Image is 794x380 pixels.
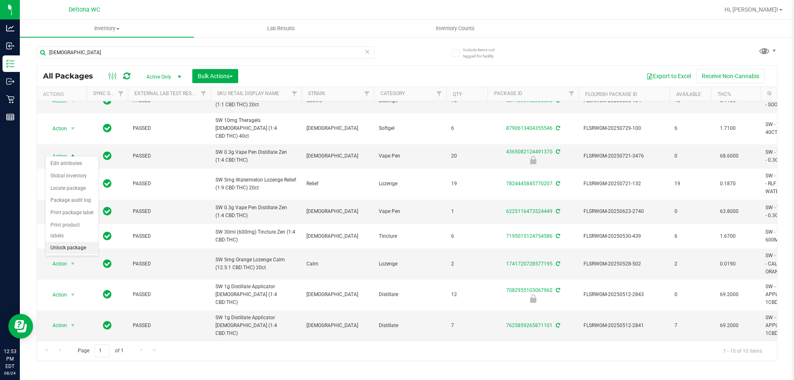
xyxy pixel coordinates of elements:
span: PASSED [133,291,206,299]
span: Bulk Actions [198,73,233,79]
span: SW 0.3g Vape Pen Distillate Zen (1:4 CBD:THC) [215,204,297,220]
li: Edit attributes [45,158,98,170]
button: Receive Non-Cannabis [696,69,765,83]
a: Filter [114,87,128,101]
inline-svg: Reports [6,113,14,121]
span: Action [45,320,67,331]
span: 69.2000 [716,289,743,301]
button: Bulk Actions [192,69,238,83]
span: select [68,151,78,162]
inline-svg: Retail [6,95,14,103]
span: PASSED [133,152,206,160]
span: Page of 1 [71,344,130,357]
span: Vape Pen [379,208,441,215]
a: Sync Status [93,91,125,96]
a: Filter [565,87,579,101]
span: In Sync [103,289,112,300]
a: Inventory Counts [368,20,542,37]
span: In Sync [103,320,112,331]
span: In Sync [103,258,112,270]
a: Category [380,91,405,96]
a: Filter [360,87,374,101]
span: Sync from Compliance System [555,287,560,293]
li: Print package label [45,207,98,219]
span: select [68,320,78,331]
a: Available [676,91,701,97]
li: Package audit log [45,194,98,207]
span: 2 [674,260,706,268]
span: 6 [451,124,483,132]
a: 7082955103067962 [506,287,552,293]
div: Newly Received [486,294,580,303]
span: [DEMOGRAPHIC_DATA] [306,322,369,330]
a: Inventory [20,20,194,37]
span: 1 - 10 of 10 items [717,344,769,357]
span: select [68,289,78,301]
span: Sync from Compliance System [555,125,560,131]
span: Include items not tagged for facility [463,47,505,59]
span: 0.1870 [716,178,740,190]
li: Global inventory [45,170,98,182]
a: Package ID [494,91,522,96]
span: PASSED [133,208,206,215]
a: 7195015124754586 [506,233,552,239]
a: 8790613404355546 [506,125,552,131]
span: PASSED [133,124,206,132]
a: Sku Retail Display Name [217,91,279,96]
span: Calm [306,260,369,268]
a: 7824445845770207 [506,181,552,186]
span: 69.2000 [716,320,743,332]
a: Qty [453,91,462,97]
span: 6 [674,124,706,132]
a: THC% [717,91,731,97]
span: 6 [451,232,483,240]
span: Lozenge [379,260,441,268]
span: [DEMOGRAPHIC_DATA] [306,208,369,215]
span: In Sync [103,230,112,242]
a: 6225116473524449 [506,208,552,214]
span: Sync from Compliance System [555,149,560,155]
span: Hi, [PERSON_NAME]! [725,6,778,13]
span: Clear [364,46,370,57]
input: 1 [95,344,110,357]
span: PASSED [133,232,206,240]
a: 7625859265871101 [506,323,552,328]
p: 08/24 [4,370,16,376]
iframe: Resource center [8,314,33,339]
span: 0 [674,152,706,160]
input: Search Package ID, Item Name, SKU, Lot or Part Number... [36,46,374,59]
span: select [68,123,78,134]
a: 4365082124491370 [506,149,552,155]
span: PASSED [133,180,206,188]
span: [DEMOGRAPHIC_DATA] [306,232,369,240]
span: Action [45,258,67,270]
span: FLSRWGM-20250721-3476 [584,152,665,160]
span: SW 5mg Watermelon Lozenge Relief (1:9 CBD:THC) 20ct [215,176,297,192]
span: SW 5mg Orange Lozenge Calm (12.5:1 CBD:THC) 20ct [215,256,297,272]
span: 19 [674,180,706,188]
span: FLSRWGM-20250530-439 [584,232,665,240]
li: Unlock package [45,242,98,254]
span: [DEMOGRAPHIC_DATA] [306,291,369,299]
span: FLSRWGM-20250512-2843 [584,291,665,299]
span: Inventory Counts [425,25,486,32]
span: Relief [306,180,369,188]
span: 1.7100 [716,122,740,134]
span: 2 [451,260,483,268]
span: 0 [674,291,706,299]
span: Vape Pen [379,152,441,160]
span: SW 1g Distillate Applicator [DEMOGRAPHIC_DATA] (1:4 CBD:THC) [215,283,297,307]
div: Actions [43,91,83,97]
span: Sync from Compliance System [555,208,560,214]
span: PASSED [133,260,206,268]
span: All Packages [43,72,101,81]
span: In Sync [103,206,112,217]
span: Distillate [379,322,441,330]
span: 68.6000 [716,150,743,162]
li: Print product labels [45,219,98,242]
span: FLSRWGM-20250512-2841 [584,322,665,330]
span: 63.8000 [716,206,743,217]
span: 12 [451,291,483,299]
span: Sync from Compliance System [555,181,560,186]
span: 20 [451,152,483,160]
